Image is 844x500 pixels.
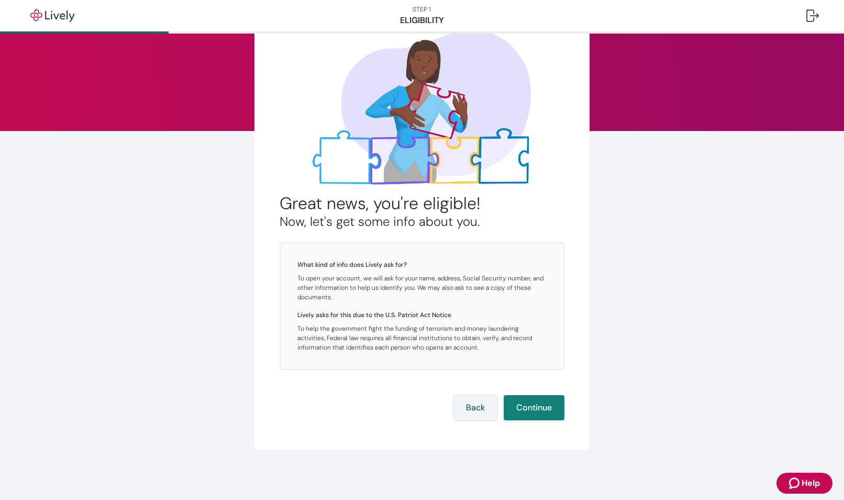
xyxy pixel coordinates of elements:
button: Back [453,395,497,420]
h5: What kind of info does Lively ask for? [297,260,547,269]
button: Continue [504,395,564,420]
button: Zendesk support iconHelp [776,473,832,494]
h5: Lively asks for this due to the U.S. Patriot Act Notice [297,310,547,320]
h3: Now, let's get some info about you. [280,214,564,230]
button: Log out [798,3,827,28]
p: To open your account, we will ask for your name, address, Social Security number, and other infor... [297,274,547,302]
svg: Zendesk support icon [789,477,802,490]
img: Lively [23,9,82,22]
p: To help the government fight the funding of terrorism and money laundering activities, Federal la... [297,324,547,352]
span: Help [802,477,820,490]
h2: Great news, you're eligible! [280,193,564,214]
